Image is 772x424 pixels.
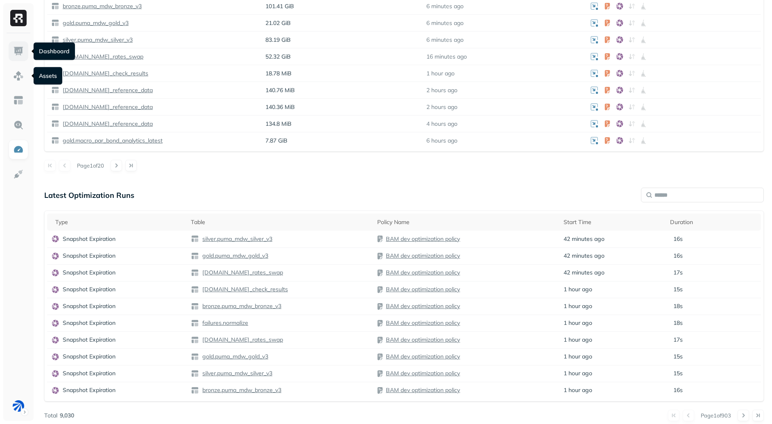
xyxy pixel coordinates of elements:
a: BAM dev optimization policy [386,286,460,293]
p: 140.36 MiB [265,103,418,111]
p: failures.normalize [201,319,248,327]
a: [DOMAIN_NAME]_rates_swap [59,53,143,61]
img: table [191,269,199,277]
p: bronze.puma_mdw_bronze_v3 [201,302,281,310]
a: gold.macro_par_bond_analytics_latest [59,137,163,145]
a: gold.puma_mdw_gold_v3 [59,19,129,27]
a: bronze.puma_mdw_bronze_v3 [199,386,281,394]
p: Snapshot Expiration [63,319,115,327]
img: table [191,370,199,378]
span: 1 hour ago [564,286,592,293]
p: 17s [673,269,683,277]
a: [DOMAIN_NAME]_check_results [59,70,148,77]
p: 2 hours ago [426,103,457,111]
p: bronze.puma_mdw_bronze_v3 [61,2,142,10]
p: [DOMAIN_NAME]_check_results [201,286,288,293]
a: BAM dev optimization policy [386,319,460,327]
p: 16s [673,386,683,394]
p: gold.puma_mdw_gold_v3 [201,353,268,361]
img: table [51,86,59,94]
p: 18.78 MiB [265,70,418,77]
img: table [191,336,199,344]
p: silver.puma_mdw_silver_v3 [61,36,133,44]
p: Snapshot Expiration [63,353,115,361]
div: Policy Name [377,217,555,227]
p: Total [44,412,57,419]
p: [DOMAIN_NAME]_rates_swap [201,269,283,277]
span: 42 minutes ago [564,252,604,260]
p: 16s [673,235,683,243]
p: 4 hours ago [426,120,457,128]
img: table [51,136,59,145]
img: Assets [13,70,24,81]
p: gold.macro_par_bond_analytics_latest [61,137,163,145]
p: 15s [673,286,683,293]
span: 1 hour ago [564,336,592,344]
p: 17s [673,336,683,344]
p: [DOMAIN_NAME]_rates_swap [61,53,143,61]
p: 101.41 GiB [265,2,418,10]
p: Snapshot Expiration [63,302,115,310]
img: table [51,120,59,128]
p: 16 minutes ago [426,53,467,61]
p: 134.8 MiB [265,120,418,128]
img: table [51,19,59,27]
img: Dashboard [13,46,24,57]
a: failures.normalize [199,319,248,327]
div: Duration [670,217,757,227]
span: 1 hour ago [564,319,592,327]
p: 15s [673,370,683,377]
a: silver.puma_mdw_silver_v3 [59,36,133,44]
p: 6 hours ago [426,137,457,145]
p: 7.87 GiB [265,137,418,145]
a: [DOMAIN_NAME]_reference_data [59,103,153,111]
p: 1 hour ago [426,70,455,77]
p: 18s [673,302,683,310]
span: 42 minutes ago [564,235,604,243]
a: [DOMAIN_NAME]_reference_data [59,86,153,94]
div: Table [191,217,369,227]
span: 1 hour ago [564,302,592,310]
p: bronze.puma_mdw_bronze_v3 [201,386,281,394]
img: Ryft [10,10,27,26]
img: table [191,353,199,361]
p: Snapshot Expiration [63,269,115,277]
a: BAM dev optimization policy [386,336,460,343]
p: Snapshot Expiration [63,235,115,243]
p: 21.02 GiB [265,19,418,27]
p: 16s [673,252,683,260]
div: Assets [34,67,62,85]
a: BAM dev optimization policy [386,353,460,360]
p: 6 minutes ago [426,19,464,27]
span: 1 hour ago [564,353,592,361]
img: table [191,302,199,311]
a: BAM dev optimization policy [386,235,460,243]
p: 15s [673,353,683,361]
p: 140.76 MiB [265,86,418,94]
a: [DOMAIN_NAME]_rates_swap [199,336,283,344]
p: [DOMAIN_NAME]_rates_swap [201,336,283,344]
p: Page 1 of 20 [77,162,104,169]
a: gold.puma_mdw_gold_v3 [199,353,268,361]
p: Page 1 of 903 [701,412,731,419]
a: [DOMAIN_NAME]_reference_data [59,120,153,128]
p: [DOMAIN_NAME]_reference_data [61,86,153,94]
span: 1 hour ago [564,370,592,377]
p: [DOMAIN_NAME]_reference_data [61,103,153,111]
a: bronze.puma_mdw_bronze_v3 [59,2,142,10]
a: silver.puma_mdw_silver_v3 [199,235,272,243]
a: BAM dev optimization policy [386,269,460,276]
p: gold.puma_mdw_gold_v3 [61,19,129,27]
p: 83.19 GiB [265,36,418,44]
p: Snapshot Expiration [63,286,115,293]
a: [DOMAIN_NAME]_check_results [199,286,288,293]
a: BAM dev optimization policy [386,370,460,377]
span: 1 hour ago [564,386,592,394]
a: gold.puma_mdw_gold_v3 [199,252,268,260]
img: table [191,252,199,260]
a: BAM dev optimization policy [386,252,460,259]
p: 9,030 [60,412,74,419]
img: Integrations [13,169,24,179]
p: Snapshot Expiration [63,252,115,260]
p: Snapshot Expiration [63,370,115,377]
